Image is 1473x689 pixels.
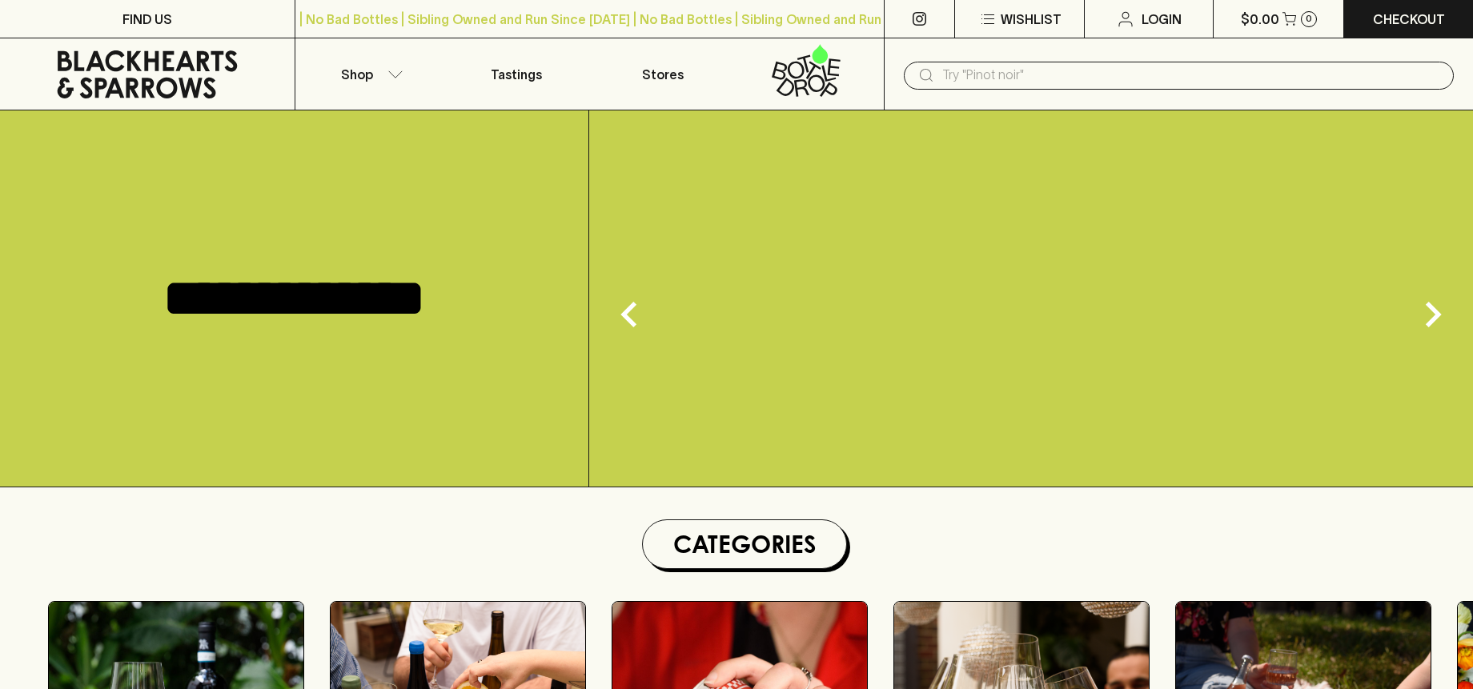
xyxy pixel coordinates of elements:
button: Next [1401,282,1465,347]
p: Tastings [491,65,542,84]
p: Login [1142,10,1182,29]
button: Previous [597,282,661,347]
p: Shop [341,65,373,84]
img: gif;base64,R0lGODlhAQABAAAAACH5BAEKAAEALAAAAAABAAEAAAICTAEAOw== [589,110,1473,487]
p: Stores [642,65,684,84]
h1: Categories [649,527,840,562]
button: Shop [295,38,443,110]
p: 0 [1306,14,1312,23]
a: Tastings [443,38,590,110]
input: Try "Pinot noir" [942,62,1441,88]
p: Wishlist [1001,10,1062,29]
p: $0.00 [1241,10,1279,29]
p: FIND US [122,10,172,29]
p: Checkout [1373,10,1445,29]
a: Stores [590,38,737,110]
